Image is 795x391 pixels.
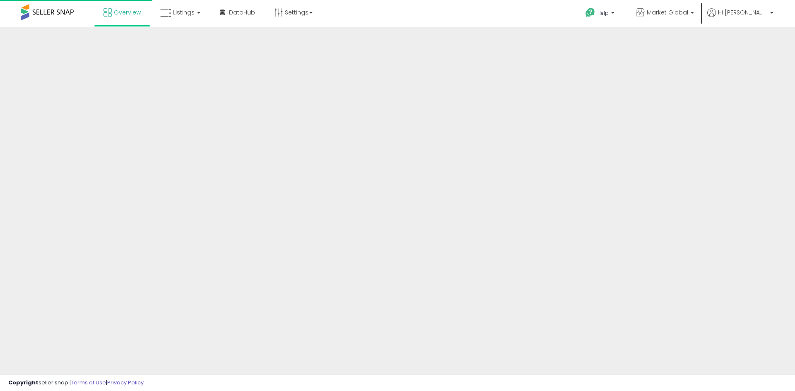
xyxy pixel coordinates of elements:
[579,1,623,27] a: Help
[718,8,768,17] span: Hi [PERSON_NAME]
[707,8,773,27] a: Hi [PERSON_NAME]
[585,7,595,18] i: Get Help
[114,8,141,17] span: Overview
[597,10,609,17] span: Help
[647,8,688,17] span: Market Global
[229,8,255,17] span: DataHub
[173,8,195,17] span: Listings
